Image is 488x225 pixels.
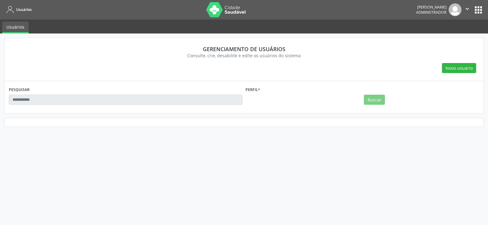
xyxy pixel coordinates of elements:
[13,46,475,52] div: Gerenciamento de usuários
[9,85,30,95] label: PESQUISAR
[416,5,447,10] div: [PERSON_NAME]
[446,65,473,71] span: Novo usuário
[364,95,385,105] button: Buscar
[2,22,29,33] a: Usuários
[473,5,484,15] button: apps
[246,85,260,95] label: Perfil
[449,3,461,16] img: img
[461,3,473,16] button: 
[442,63,476,73] button: Novo usuário
[16,7,32,12] span: Usuários
[13,52,475,59] div: Consulte, crie, desabilite e edite os usuários do sistema
[4,5,32,15] a: Usuários
[464,5,471,12] i: 
[416,10,447,15] span: Administrador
